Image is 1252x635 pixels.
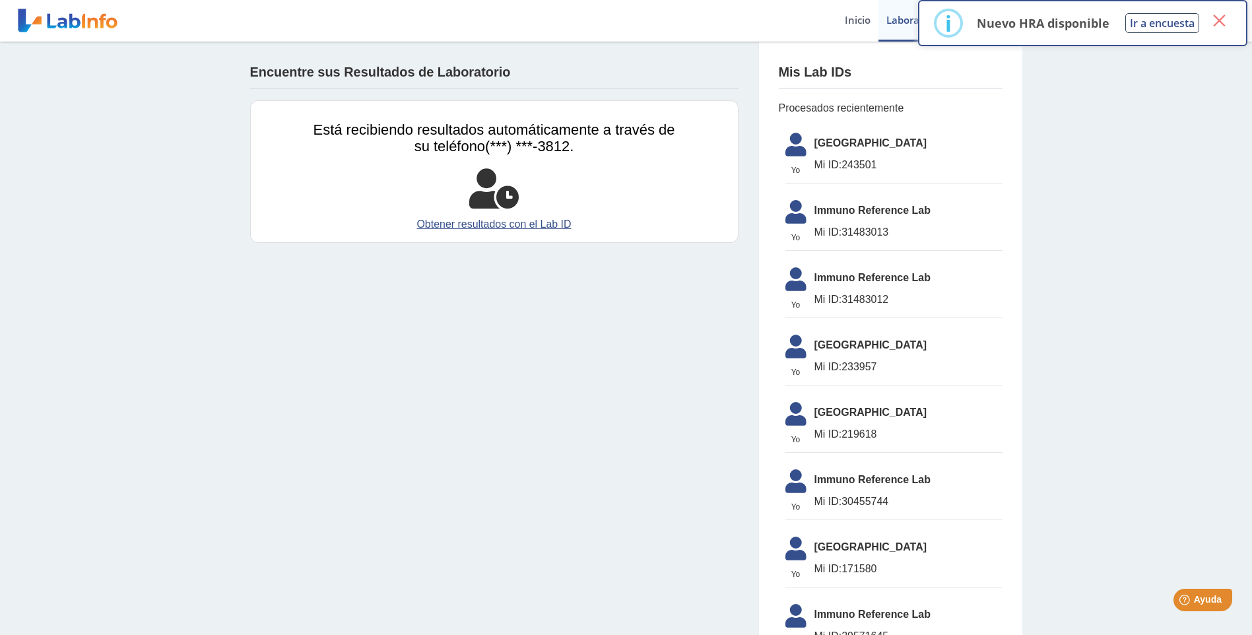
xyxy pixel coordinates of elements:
span: Yo [777,299,814,311]
span: 219618 [814,426,1003,442]
span: Yo [777,501,814,513]
span: Yo [777,366,814,378]
button: Close this dialog [1207,9,1231,32]
span: 243501 [814,157,1003,173]
span: Mi ID: [814,428,842,440]
span: Immuno Reference Lab [814,472,1003,488]
span: Mi ID: [814,294,842,305]
iframe: Help widget launcher [1135,584,1237,620]
span: Mi ID: [814,159,842,170]
span: Yo [777,568,814,580]
span: 30455744 [814,494,1003,510]
h4: Encuentre sus Resultados de Laboratorio [250,65,511,81]
button: Ir a encuesta [1125,13,1199,33]
span: [GEOGRAPHIC_DATA] [814,135,1003,151]
span: Mi ID: [814,496,842,507]
span: [GEOGRAPHIC_DATA] [814,539,1003,555]
p: Nuevo HRA disponible [977,15,1109,31]
span: Immuno Reference Lab [814,203,1003,218]
span: 233957 [814,359,1003,375]
a: Obtener resultados con el Lab ID [313,217,675,232]
span: Yo [777,164,814,176]
span: [GEOGRAPHIC_DATA] [814,337,1003,353]
span: Yo [777,434,814,446]
span: Immuno Reference Lab [814,270,1003,286]
span: Procesados recientemente [779,100,1003,116]
span: Immuno Reference Lab [814,607,1003,622]
span: Está recibiendo resultados automáticamente a través de su teléfono [313,121,675,154]
span: Mi ID: [814,226,842,238]
span: 31483013 [814,224,1003,240]
span: [GEOGRAPHIC_DATA] [814,405,1003,420]
span: 171580 [814,561,1003,577]
div: i [945,11,952,35]
span: Mi ID: [814,563,842,574]
span: Yo [777,232,814,244]
h4: Mis Lab IDs [779,65,852,81]
span: Mi ID: [814,361,842,372]
span: 31483012 [814,292,1003,308]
